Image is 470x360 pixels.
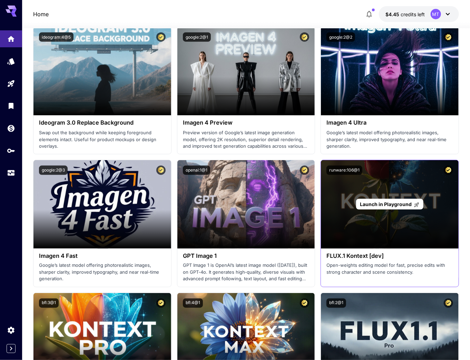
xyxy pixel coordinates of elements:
h3: GPT Image 1 [183,253,309,259]
nav: breadcrumb [33,10,49,18]
h3: FLUX.1 Kontext [dev] [326,253,453,259]
p: Swap out the background while keeping foreground elements intact. Useful for product mockups or d... [39,129,165,150]
button: Certified Model – Vetted for best performance and includes a commercial license. [156,32,166,42]
button: google:2@1 [183,32,211,42]
div: Library [7,101,15,110]
p: Open-weights editing model for fast, precise edits with strong character and scene consistency. [326,262,453,276]
img: alt [177,160,315,249]
button: bfl:3@1 [39,299,59,308]
button: Certified Model – Vetted for best performance and includes a commercial license. [300,32,309,42]
p: Google’s latest model offering photorealistic images, sharper clarity, improved typography, and n... [39,262,165,283]
div: Home [7,32,15,41]
div: Playground [7,79,15,88]
button: google:2@3 [39,166,68,175]
button: Certified Model – Vetted for best performance and includes a commercial license. [444,32,453,42]
button: Certified Model – Vetted for best performance and includes a commercial license. [444,166,453,175]
h3: Imagen 4 Ultra [326,119,453,126]
p: Google’s latest model offering photorealistic images, sharper clarity, improved typography, and n... [326,129,453,150]
button: Expand sidebar [7,344,16,353]
button: $4.44887MT [379,6,459,22]
h3: Ideogram 3.0 Replace Background [39,119,165,126]
button: openai:1@1 [183,166,210,175]
button: bfl:2@1 [326,299,346,308]
h3: Imagen 4 Preview [183,119,309,126]
button: runware:106@1 [326,166,362,175]
button: Certified Model – Vetted for best performance and includes a commercial license. [300,299,309,308]
img: alt [321,27,458,115]
button: Certified Model – Vetted for best performance and includes a commercial license. [156,166,166,175]
div: $4.44887 [386,11,425,18]
p: GPT Image 1 is OpenAI’s latest image model ([DATE]), built on GPT‑4o. It generates high‑quality, ... [183,262,309,283]
h3: Imagen 4 Fast [39,253,165,259]
button: Certified Model – Vetted for best performance and includes a commercial license. [300,166,309,175]
div: Settings [7,326,15,334]
div: Usage [7,169,15,177]
a: Launch in Playground [356,199,423,210]
button: ideogram:4@5 [39,32,74,42]
img: alt [33,27,171,115]
button: Certified Model – Vetted for best performance and includes a commercial license. [156,299,166,308]
p: Preview version of Google’s latest image generation model, offering 2K resolution, superior detai... [183,129,309,150]
span: $4.45 [386,11,401,17]
div: API Keys [7,146,15,155]
div: Wallet [7,124,15,133]
button: google:2@2 [326,32,355,42]
span: Launch in Playground [360,201,412,207]
div: MT [431,9,441,19]
span: credits left [401,11,425,17]
button: bfl:4@1 [183,299,203,308]
a: Home [33,10,49,18]
div: Models [7,57,15,66]
img: alt [177,27,315,115]
button: Certified Model – Vetted for best performance and includes a commercial license. [444,299,453,308]
img: alt [33,160,171,249]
